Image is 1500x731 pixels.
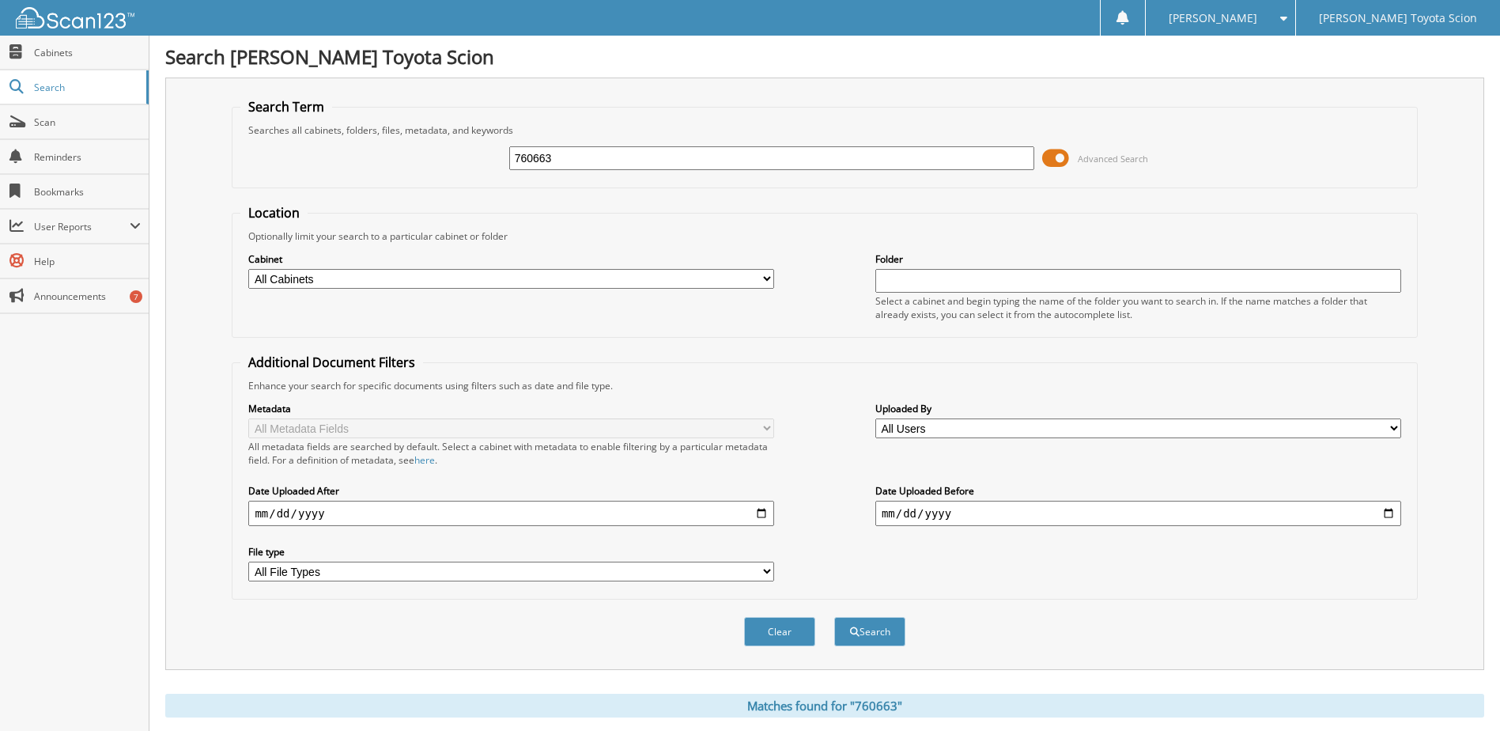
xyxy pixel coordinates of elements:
[34,81,138,94] span: Search
[240,354,423,371] legend: Additional Document Filters
[834,617,905,646] button: Search
[165,694,1484,718] div: Matches found for "760663"
[34,255,141,268] span: Help
[34,220,130,233] span: User Reports
[248,252,774,266] label: Cabinet
[744,617,815,646] button: Clear
[130,290,142,303] div: 7
[248,440,774,467] div: All metadata fields are searched by default. Select a cabinet with metadata to enable filtering b...
[875,252,1401,266] label: Folder
[240,98,332,116] legend: Search Term
[34,185,141,199] span: Bookmarks
[34,290,141,303] span: Announcements
[875,484,1401,498] label: Date Uploaded Before
[414,453,435,467] a: here
[1169,13,1257,23] span: [PERSON_NAME]
[1078,153,1148,165] span: Advanced Search
[248,501,774,526] input: start
[16,7,134,28] img: scan123-logo-white.svg
[34,46,141,59] span: Cabinets
[240,123,1408,137] div: Searches all cabinets, folders, files, metadata, and keywords
[240,379,1408,392] div: Enhance your search for specific documents using filters such as date and file type.
[1319,13,1477,23] span: [PERSON_NAME] Toyota Scion
[34,150,141,164] span: Reminders
[875,402,1401,415] label: Uploaded By
[875,501,1401,526] input: end
[165,44,1484,70] h1: Search [PERSON_NAME] Toyota Scion
[34,116,141,129] span: Scan
[240,229,1408,243] div: Optionally limit your search to a particular cabinet or folder
[248,402,774,415] label: Metadata
[248,484,774,498] label: Date Uploaded After
[875,294,1401,321] div: Select a cabinet and begin typing the name of the folder you want to search in. If the name match...
[240,204,308,222] legend: Location
[248,545,774,559] label: File type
